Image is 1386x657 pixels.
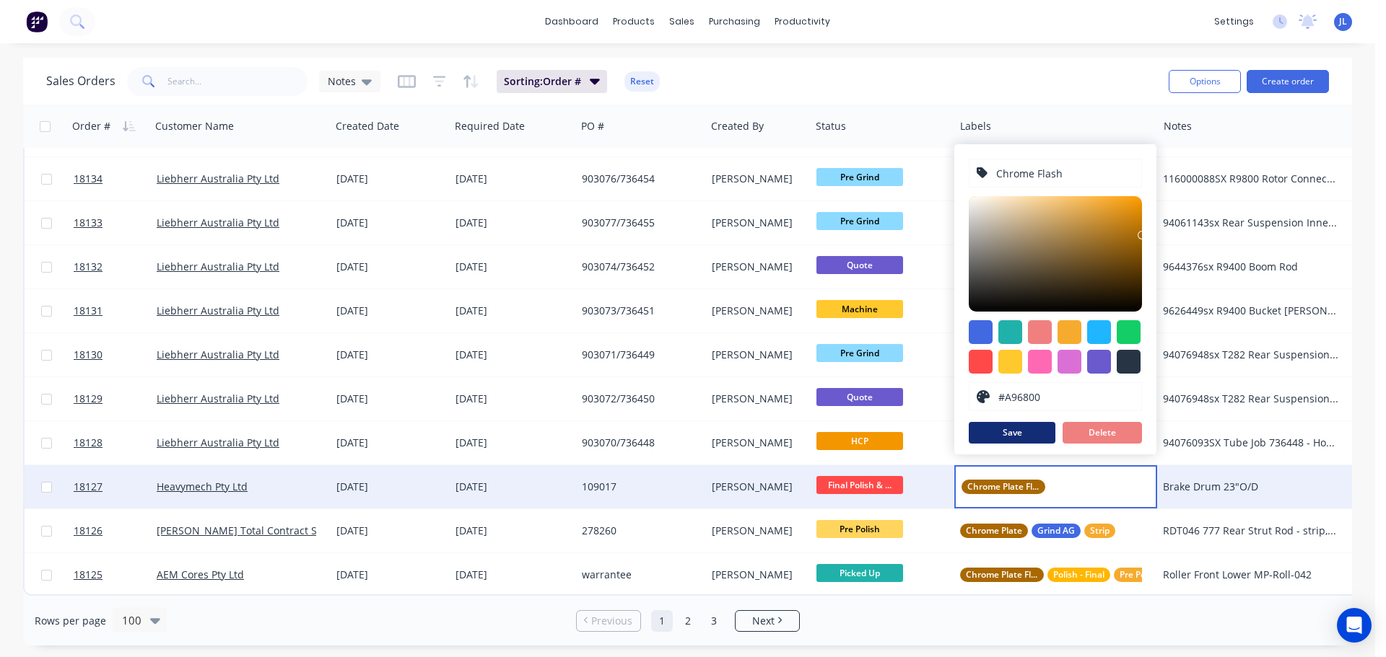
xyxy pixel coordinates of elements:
a: Liebherr Australia Pty Ltd [157,304,279,317]
div: [PERSON_NAME] [712,436,801,450]
div: 9626449sx R9400 Bucket [PERSON_NAME]: Straighten, Recentre, Repair Taper/Seal, Strip, Pre-grind, ... [1163,304,1338,318]
div: products [606,11,662,32]
div: [DATE] [456,480,570,494]
span: Next [752,614,775,628]
a: 18134 [74,157,157,200]
div: 903076/736454 [582,172,694,186]
div: [PERSON_NAME] [712,568,801,582]
div: 94061143sx Rear Suspension Inner Cylinder Short Job 736455 - SOW: Inspect, remove HVAF, Respray H... [1163,216,1338,230]
div: productivity [767,11,837,32]
div: [PERSON_NAME] [712,304,801,318]
span: Rows per page [35,614,106,628]
a: 18133 [74,201,157,244]
a: 18131 [74,289,157,332]
div: [PERSON_NAME] [712,260,801,274]
div: #20b2aa [998,320,1022,344]
div: [DATE] [336,436,444,450]
div: 903077/736455 [582,216,694,230]
div: #4169e1 [969,320,993,344]
span: Sorting: Order # [504,74,581,89]
div: purchasing [702,11,767,32]
button: Chrome PlateGrind AGStrip [960,524,1115,538]
div: 94076093SX Tube Job 736448 - Hone bore and seal, HCP, Hone and Polish, Blast & Prime [1163,436,1338,450]
span: 18129 [74,392,103,406]
a: Page 2 [677,610,699,632]
span: Quote [816,388,903,406]
div: [DATE] [336,172,444,186]
span: HCP [816,432,903,450]
div: [DATE] [456,436,570,450]
a: 18127 [74,465,157,508]
a: 18126 [74,509,157,552]
div: 116000088SX R9800 Rotor Connector Rod [1163,172,1338,186]
span: 18131 [74,304,103,318]
div: Brake Drum 23"O/D [1163,480,1338,494]
a: 18128 [74,421,157,464]
div: Customer Name [155,119,234,133]
div: 94076948sx T282 Rear Suspension Rod Job 736450 - Inspect condition, Inspect Factory HVAF & Polish... [1163,392,1338,406]
div: RDT046 777 Rear Strut Rod - strip, [PERSON_NAME], HCP, final grind and polish [1163,524,1338,538]
div: 278260 [582,524,694,538]
div: Required Date [455,119,525,133]
a: AEM Cores Pty Ltd [157,568,244,581]
span: Pre Polish [1120,568,1160,582]
span: Chrome Plate Flash [967,480,1039,494]
a: Next page [736,614,799,628]
div: 903073/736451 [582,304,694,318]
span: Pre Grind [816,212,903,230]
div: #1fb6ff [1087,320,1111,344]
div: [DATE] [456,172,570,186]
a: dashboard [538,11,606,32]
a: Heavymech Pty Ltd [157,480,248,493]
button: Delete [1063,422,1142,444]
span: 18132 [74,260,103,274]
a: Liebherr Australia Pty Ltd [157,216,279,229]
button: Chrome Plate FlashPolish - FinalPre Polish [960,568,1166,582]
div: Status [816,119,846,133]
div: #ffc82c [998,350,1022,374]
a: Liebherr Australia Pty Ltd [157,260,279,273]
div: 903074/736452 [582,260,694,274]
span: Machine [816,300,903,318]
span: 18126 [74,524,103,538]
div: #da70d6 [1058,350,1081,374]
span: Pre Grind [816,168,903,186]
input: Enter label name... [995,159,1134,187]
ul: Pagination [570,610,806,632]
span: 18125 [74,568,103,582]
h1: Sales Orders [46,74,115,88]
span: Chrome Plate [966,524,1022,538]
span: Previous [591,614,632,628]
img: Factory [26,11,48,32]
div: #ff69b4 [1028,350,1052,374]
div: [DATE] [336,304,444,318]
button: Create order [1247,70,1329,93]
a: Page 3 [703,610,725,632]
div: [DATE] [456,392,570,406]
div: [DATE] [456,216,570,230]
span: Grind AG [1037,524,1075,538]
span: Chrome Plate Flash [966,568,1038,582]
span: Polish - Final [1053,568,1104,582]
a: 18129 [74,377,157,420]
span: Final Polish & ... [816,476,903,494]
a: 18130 [74,333,157,376]
span: Pre Grind [816,344,903,362]
div: #13ce66 [1117,320,1141,344]
span: Pre Polish [816,520,903,538]
span: Picked Up [816,564,903,582]
div: Open Intercom Messenger [1337,608,1372,643]
div: [PERSON_NAME] [712,524,801,538]
div: Created By [711,119,764,133]
a: Liebherr Australia Pty Ltd [157,436,279,449]
div: [DATE] [456,260,570,274]
a: 18125 [74,553,157,596]
div: #6a5acd [1087,350,1111,374]
span: Strip [1090,524,1110,538]
div: [PERSON_NAME] [712,216,801,230]
span: Notes [328,74,356,89]
a: [PERSON_NAME] Total Contract Solutions (TSM) Pty Ltd [157,524,421,537]
div: PO # [581,119,604,133]
div: Roller Front Lower MP-Roll-042 [1163,568,1338,582]
div: Order # [72,119,110,133]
